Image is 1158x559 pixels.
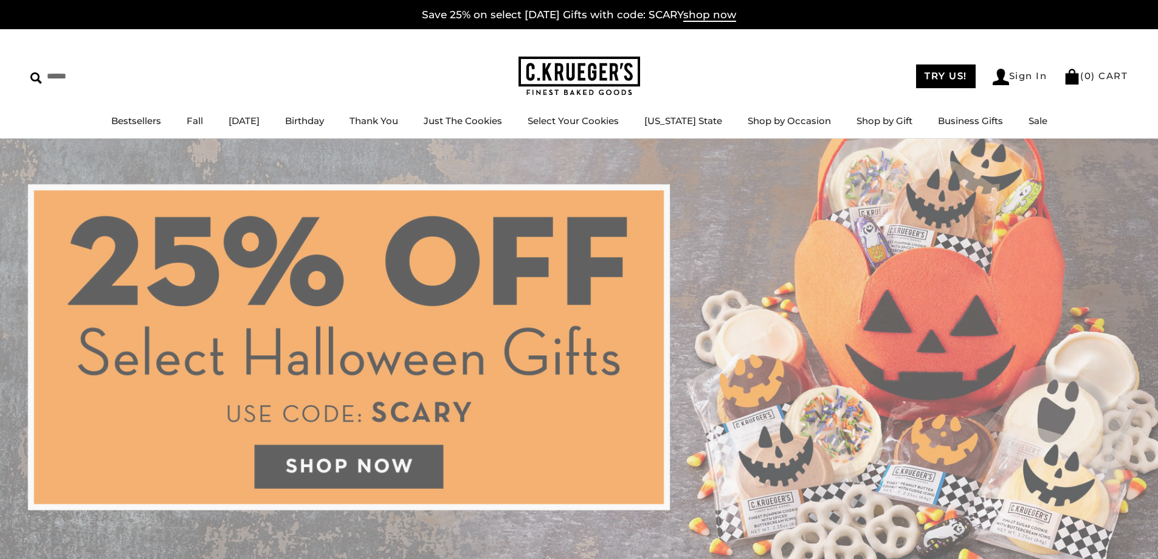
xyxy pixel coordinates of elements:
[993,69,1009,85] img: Account
[1064,70,1128,82] a: (0) CART
[519,57,640,96] img: C.KRUEGER'S
[528,115,619,127] a: Select Your Cookies
[938,115,1003,127] a: Business Gifts
[916,64,976,88] a: TRY US!
[30,72,42,84] img: Search
[1064,69,1080,85] img: Bag
[350,115,398,127] a: Thank You
[856,115,912,127] a: Shop by Gift
[422,9,736,22] a: Save 25% on select [DATE] Gifts with code: SCARYshop now
[683,9,736,22] span: shop now
[30,67,175,86] input: Search
[285,115,324,127] a: Birthday
[1029,115,1047,127] a: Sale
[111,115,161,127] a: Bestsellers
[424,115,502,127] a: Just The Cookies
[229,115,260,127] a: [DATE]
[748,115,831,127] a: Shop by Occasion
[993,69,1047,85] a: Sign In
[1084,70,1092,82] span: 0
[187,115,203,127] a: Fall
[644,115,722,127] a: [US_STATE] State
